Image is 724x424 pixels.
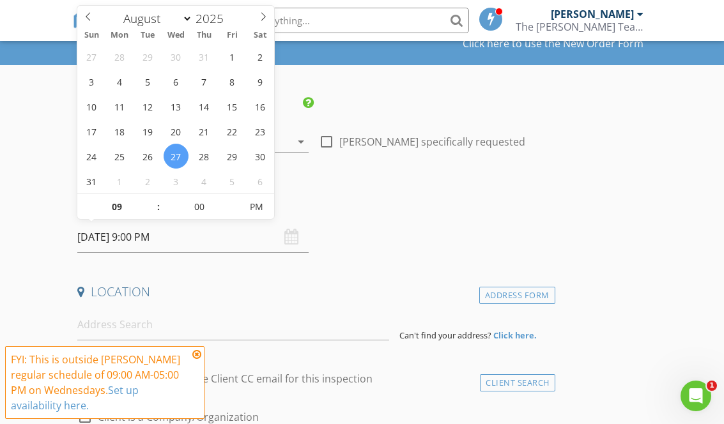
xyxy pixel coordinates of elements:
[77,284,550,300] h4: Location
[162,31,190,40] span: Wed
[164,144,189,169] span: August 27, 2025
[192,169,217,193] span: September 4, 2025
[399,329,491,341] span: Can't find your address?
[107,119,132,144] span: August 18, 2025
[220,119,245,144] span: August 22, 2025
[192,144,217,169] span: August 28, 2025
[164,94,189,119] span: August 13, 2025
[248,119,273,144] span: August 23, 2025
[135,69,160,94] span: August 5, 2025
[135,169,160,193] span: September 2, 2025
[192,10,235,27] input: Year
[248,94,273,119] span: August 16, 2025
[248,69,273,94] span: August 9, 2025
[107,144,132,169] span: August 25, 2025
[220,144,245,169] span: August 29, 2025
[192,44,217,69] span: July 31, 2025
[77,31,105,40] span: Sun
[164,119,189,144] span: August 20, 2025
[105,31,134,40] span: Mon
[551,8,634,20] div: [PERSON_NAME]
[192,69,217,94] span: August 7, 2025
[681,381,711,411] iframe: Intercom live chat
[493,329,537,341] strong: Click here.
[248,144,273,169] span: August 30, 2025
[220,44,245,69] span: August 1, 2025
[77,222,309,253] input: Select date
[176,372,373,385] label: Enable Client CC email for this inspection
[72,17,214,44] a: SPECTORA
[213,8,469,33] input: Search everything...
[135,119,160,144] span: August 19, 2025
[463,38,643,49] a: Click here to use the New Order Form
[190,31,218,40] span: Thu
[293,134,309,149] i: arrow_drop_down
[707,381,717,391] span: 1
[79,69,104,94] span: August 3, 2025
[218,31,246,40] span: Fri
[79,119,104,144] span: August 17, 2025
[79,169,104,193] span: August 31, 2025
[339,135,525,148] label: [PERSON_NAME] specifically requested
[107,44,132,69] span: July 28, 2025
[77,196,550,213] h4: Date/Time
[79,44,104,69] span: July 27, 2025
[135,144,160,169] span: August 26, 2025
[480,374,555,391] div: Client Search
[192,119,217,144] span: August 21, 2025
[77,309,389,340] input: Address Search
[516,20,643,33] div: The Chad Borah Team - Pillar to Post
[72,6,100,34] img: The Best Home Inspection Software - Spectora
[164,69,189,94] span: August 6, 2025
[107,69,132,94] span: August 4, 2025
[246,31,274,40] span: Sat
[107,94,132,119] span: August 11, 2025
[134,31,162,40] span: Tue
[239,194,274,220] span: Click to toggle
[248,169,273,193] span: September 6, 2025
[156,194,160,220] span: :
[220,69,245,94] span: August 8, 2025
[79,94,104,119] span: August 10, 2025
[107,169,132,193] span: September 1, 2025
[220,169,245,193] span: September 5, 2025
[220,94,245,119] span: August 15, 2025
[479,287,555,304] div: Address Form
[11,352,189,413] div: FYI: This is outside [PERSON_NAME] regular schedule of 09:00 AM-05:00 PM on Wednesdays.
[164,169,189,193] span: September 3, 2025
[135,44,160,69] span: July 29, 2025
[79,144,104,169] span: August 24, 2025
[192,94,217,119] span: August 14, 2025
[164,44,189,69] span: July 30, 2025
[248,44,273,69] span: August 2, 2025
[135,94,160,119] span: August 12, 2025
